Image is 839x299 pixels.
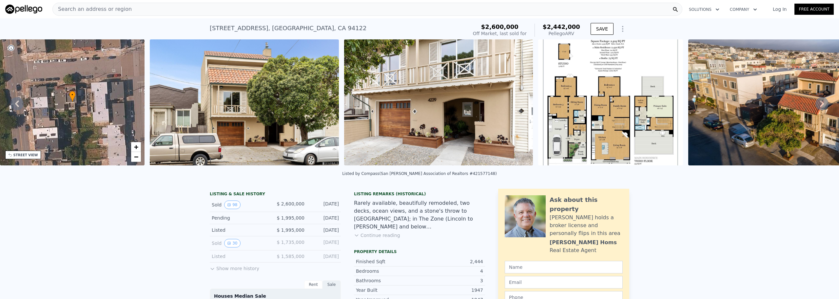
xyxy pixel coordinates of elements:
[210,191,341,198] div: LISTING & SALE HISTORY
[419,268,483,274] div: 4
[505,276,623,288] input: Email
[356,277,419,284] div: Bathrooms
[310,227,339,233] div: [DATE]
[550,246,596,254] div: Real Estate Agent
[131,142,141,152] a: Zoom in
[354,249,485,254] div: Property details
[212,253,270,260] div: Listed
[725,4,762,15] button: Company
[212,239,270,247] div: Sold
[277,201,304,206] span: $ 2,600,000
[354,232,400,239] button: Continue reading
[310,239,339,247] div: [DATE]
[322,280,341,289] div: Sale
[224,201,240,209] button: View historical data
[310,253,339,260] div: [DATE]
[419,258,483,265] div: 2,444
[5,5,42,14] img: Pellego
[13,153,38,158] div: STREET VIEW
[344,39,533,165] img: Sale: 59599814 Parcel: 56057415
[304,280,322,289] div: Rent
[684,4,725,15] button: Solutions
[765,6,794,12] a: Log In
[277,227,304,233] span: $ 1,995,000
[550,239,617,246] div: [PERSON_NAME] Homs
[277,254,304,259] span: $ 1,585,000
[356,268,419,274] div: Bedrooms
[354,191,485,197] div: Listing Remarks (Historical)
[419,287,483,293] div: 1947
[210,24,367,33] div: [STREET_ADDRESS] , [GEOGRAPHIC_DATA] , CA 94122
[134,153,138,161] span: −
[277,240,304,245] span: $ 1,735,000
[212,201,270,209] div: Sold
[356,287,419,293] div: Year Built
[481,23,518,30] span: $2,600,000
[210,263,259,272] button: Show more history
[150,39,339,165] img: Sale: 59599814 Parcel: 56057415
[591,23,614,35] button: SAVE
[473,30,527,37] div: Off Market, last sold for
[354,199,485,231] div: Rarely available, beautifully remodeled, two decks, ocean views, and a stone's throw to [GEOGRAPH...
[310,215,339,221] div: [DATE]
[616,22,629,35] button: Show Options
[134,143,138,151] span: +
[505,261,623,273] input: Name
[212,227,270,233] div: Listed
[356,258,419,265] div: Finished Sqft
[53,5,132,13] span: Search an address or region
[550,214,623,237] div: [PERSON_NAME] holds a broker license and personally flips in this area
[794,4,834,15] a: Free Account
[131,152,141,162] a: Zoom out
[419,277,483,284] div: 3
[550,195,623,214] div: Ask about this property
[543,30,580,37] div: Pellego ARV
[277,215,304,221] span: $ 1,995,000
[212,215,270,221] div: Pending
[224,239,240,247] button: View historical data
[310,201,339,209] div: [DATE]
[342,171,497,176] div: Listed by Compass (San [PERSON_NAME] Association of Realtors #421577148)
[538,39,683,165] img: Sale: 59599814 Parcel: 56057415
[543,23,580,30] span: $2,442,000
[69,92,76,98] span: •
[69,91,76,102] div: •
